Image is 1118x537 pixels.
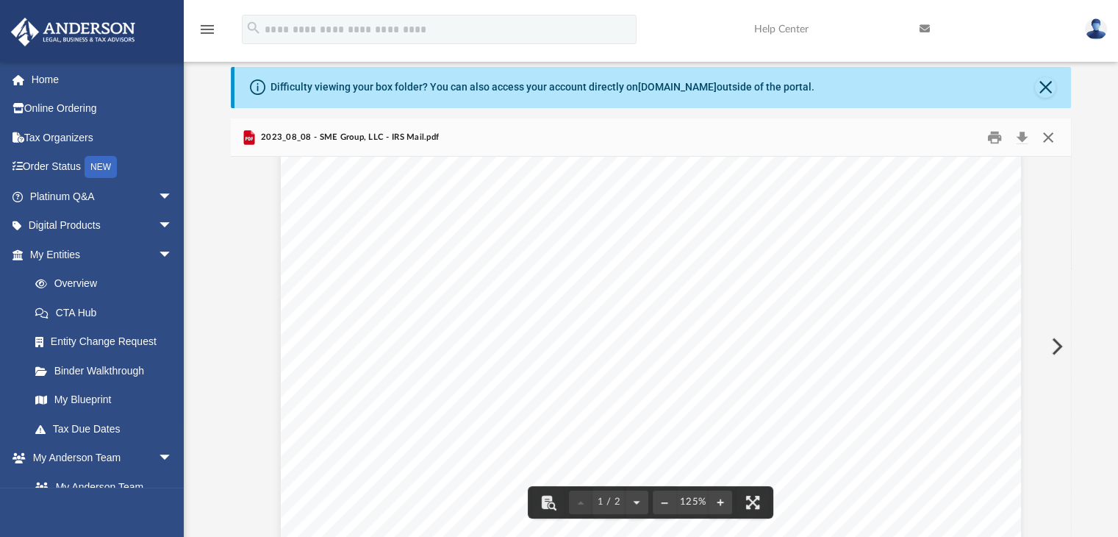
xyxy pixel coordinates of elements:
a: Order StatusNEW [10,152,195,182]
div: NEW [85,156,117,178]
button: Download [1009,126,1036,149]
div: Current zoom level [676,497,709,507]
button: Zoom out [653,486,676,519]
button: Next page [625,486,648,519]
div: Difficulty viewing your box folder? You can also access your account directly on outside of the p... [270,79,814,95]
i: menu [198,21,216,38]
img: Anderson Advisors Platinum Portal [7,18,140,46]
div: Document Viewer [231,157,1072,536]
span: arrow_drop_down [158,211,187,241]
a: Entity Change Request [21,327,195,357]
i: search [246,20,262,36]
button: Close [1035,126,1061,149]
a: Platinum Q&Aarrow_drop_down [10,182,195,211]
button: Print [980,126,1009,149]
div: Preview [231,118,1072,537]
a: Tax Organizers [10,123,195,152]
div: File preview [231,157,1072,536]
img: User Pic [1085,18,1107,40]
span: arrow_drop_down [158,240,187,270]
a: Online Ordering [10,94,195,124]
a: Digital Productsarrow_drop_down [10,211,195,241]
a: Overview [21,269,195,299]
span: arrow_drop_down [158,182,187,212]
a: CTA Hub [21,298,195,327]
span: arrow_drop_down [158,444,187,474]
button: Toggle findbar [532,486,565,519]
button: Close [1035,77,1056,98]
a: My Entitiesarrow_drop_down [10,240,195,269]
a: My Anderson Teamarrow_drop_down [10,444,187,473]
a: Tax Due Dates [21,414,195,444]
span: 1 / 2 [592,497,625,507]
button: 1 / 2 [592,486,625,519]
a: Home [10,65,195,94]
a: My Anderson Team [21,472,180,502]
button: Next File [1039,326,1072,367]
button: Zoom in [709,486,732,519]
button: Enter fullscreen [737,486,769,519]
a: My Blueprint [21,385,187,415]
a: Binder Walkthrough [21,356,195,385]
a: [DOMAIN_NAME] [638,81,717,93]
span: 2023_08_08 - SME Group, LLC - IRS Mail.pdf [258,131,439,144]
a: menu [198,28,216,38]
